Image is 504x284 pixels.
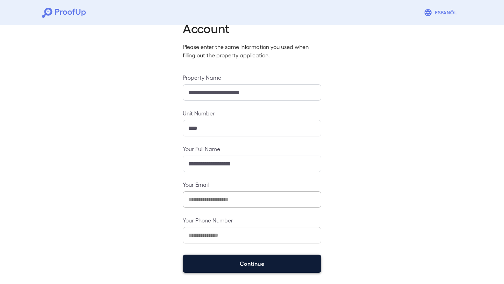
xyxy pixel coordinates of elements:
button: Espanõl [421,6,462,20]
label: Property Name [183,73,321,81]
button: Continue [183,255,321,273]
label: Your Email [183,180,321,189]
label: Unit Number [183,109,321,117]
p: Please enter the same information you used when filling out the property application. [183,43,321,59]
label: Your Full Name [183,145,321,153]
label: Your Phone Number [183,216,321,224]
